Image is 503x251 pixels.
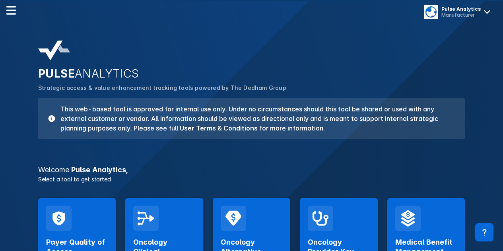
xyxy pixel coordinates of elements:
[56,104,455,133] h3: This web-based tool is approved for internal use only. Under no circumstances should this tool be...
[180,124,258,132] a: User Terms & Conditions
[33,166,470,173] h3: Pulse Analytics ,
[38,165,69,174] span: Welcome
[38,67,465,80] h2: PULSE
[441,6,481,12] div: Pulse Analytics
[425,6,437,18] img: menu button
[33,175,470,183] p: Select a tool to get started:
[6,6,16,15] img: menu--horizontal.svg
[441,12,481,18] div: Manufacturer
[75,67,139,80] span: ANALYTICS
[38,84,465,92] p: Strategic access & value enhancement tracking tools powered by The Dedham Group
[38,41,70,60] img: pulse-analytics-logo
[475,223,493,241] div: Contact Support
